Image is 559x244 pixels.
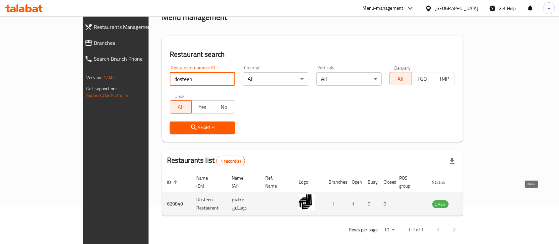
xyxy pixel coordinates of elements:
div: Total records count [216,156,245,166]
span: TGO [414,74,430,84]
td: Dosteen Restaurant [191,192,226,216]
a: Branches [79,35,176,51]
td: 1 [346,192,362,216]
button: Yes [191,100,213,114]
span: OPEN [432,201,449,208]
span: H [547,5,550,12]
button: Search [170,122,235,134]
span: 1.0.0 [103,73,114,82]
span: Name (En) [196,174,218,190]
button: TGO [411,72,433,85]
p: Rows per page: [349,226,379,234]
a: Search Branch Phone [79,51,176,67]
h2: Restaurant search [170,49,455,59]
span: Version: [86,73,102,82]
span: Branches [94,39,171,47]
span: TMP [436,74,452,84]
span: Ref. Name [265,174,285,190]
span: All [393,74,409,84]
th: Branches [323,172,346,192]
label: Upsell [174,94,187,98]
label: Delivery [394,65,411,70]
span: Status [432,178,454,186]
th: Open [346,172,362,192]
td: 0 [362,192,378,216]
td: 1 [323,192,346,216]
td: 620840 [162,192,191,216]
span: 1 record(s) [217,158,245,164]
span: ID [167,178,180,186]
div: All [243,72,308,86]
input: Search for restaurant name or ID.. [170,72,235,86]
th: Closed [378,172,394,192]
div: Menu-management [363,4,404,12]
span: No [216,102,232,112]
h2: Menu management [162,12,227,23]
span: Name (Ar) [232,174,252,190]
a: Support.OpsPlatform [86,91,128,100]
h2: Restaurants list [167,155,245,166]
div: Rows per page: [381,225,397,235]
a: Restaurants Management [79,19,176,35]
td: مطعم دوستين [226,192,260,216]
img: Dosteen Restaurant [299,194,315,211]
span: POS group [400,174,419,190]
div: [GEOGRAPHIC_DATA] [435,5,478,12]
span: Yes [194,102,211,112]
span: Search Branch Phone [94,55,171,63]
button: No [213,100,235,114]
button: All [390,72,411,85]
span: Get support on: [86,84,117,93]
p: 1-1 of 1 [408,226,424,234]
td: 0 [378,192,394,216]
th: Logo [293,172,323,192]
span: All [173,102,189,112]
th: Busy [362,172,378,192]
th: Action [462,172,485,192]
button: All [170,100,192,114]
span: Restaurants Management [94,23,171,31]
table: enhanced table [162,172,485,216]
div: All [316,72,382,86]
span: Search [175,123,230,132]
button: TMP [433,72,455,85]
